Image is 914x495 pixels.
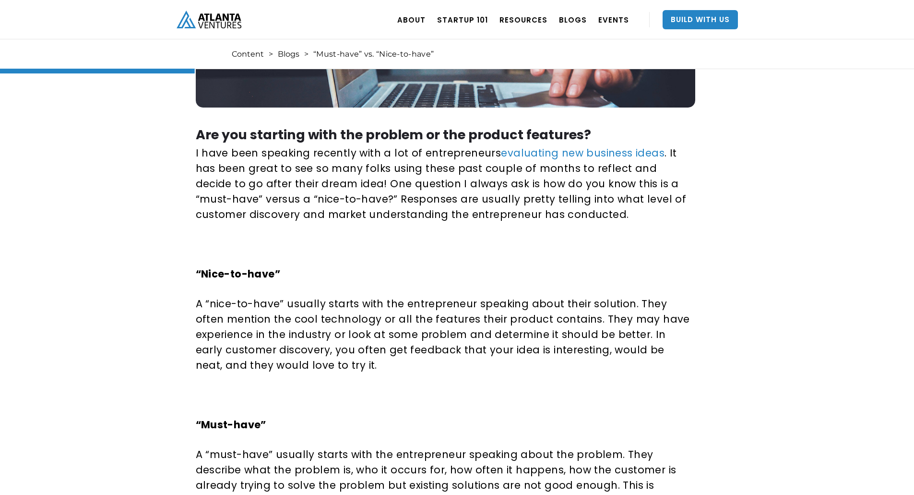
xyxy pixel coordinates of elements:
[304,49,309,59] div: >
[501,146,665,160] a: evaluating new business ideas
[196,296,692,373] p: A “nice-to-have” usually starts with the entrepreneur speaking about their solution. They often m...
[278,49,299,59] a: Blogs
[313,49,434,59] div: “Must-have” vs. “Nice-to-have”
[598,6,629,33] a: EVENTS
[437,6,488,33] a: Startup 101
[663,10,738,29] a: Build With Us
[196,126,591,144] strong: Are you starting with the problem or the product features?
[499,6,547,33] a: RESOURCES
[397,6,426,33] a: ABOUT
[196,267,281,281] strong: “Nice-to-have”
[196,418,266,432] strong: “Must-have”
[559,6,587,33] a: BLOGS
[269,49,273,59] div: >
[196,145,692,222] p: I have been speaking recently with a lot of entrepreneurs . It has been great to see so many folk...
[232,49,264,59] a: Content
